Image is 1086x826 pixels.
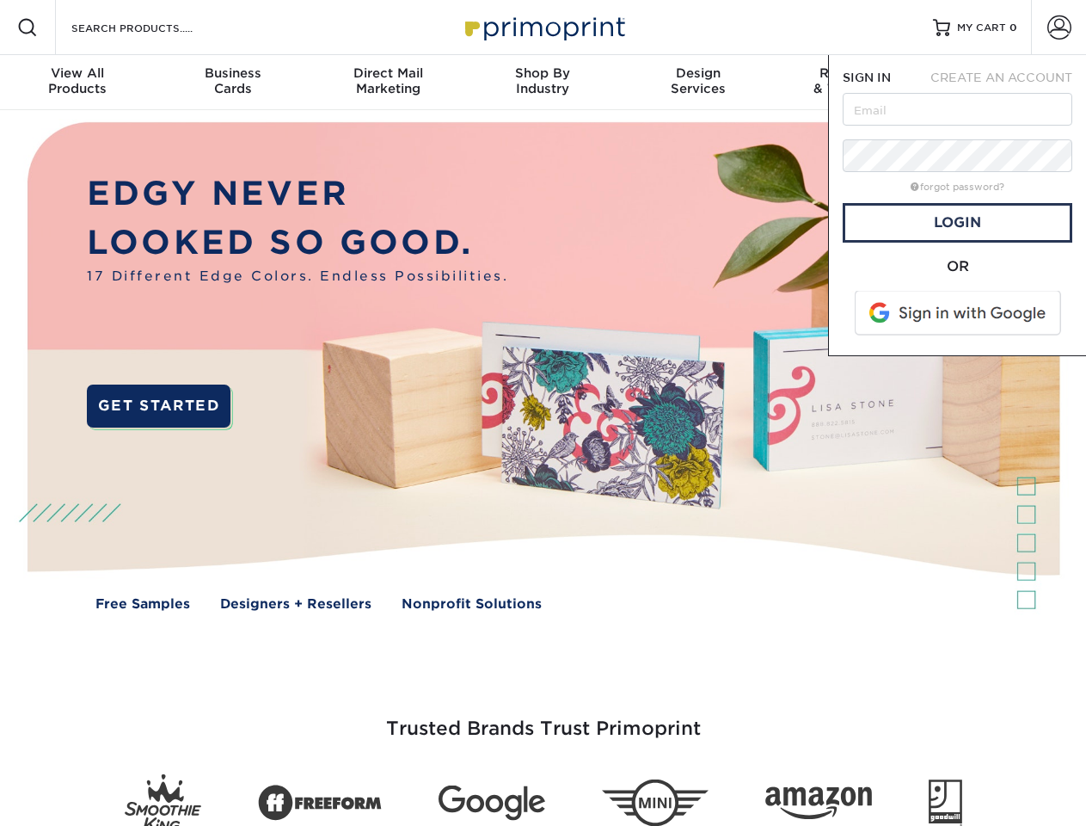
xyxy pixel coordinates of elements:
input: SEARCH PRODUCTS..... [70,17,237,38]
div: Marketing [310,65,465,96]
img: Amazon [765,787,872,820]
span: 17 Different Edge Colors. Endless Possibilities. [87,267,508,287]
span: 0 [1009,22,1017,34]
p: LOOKED SO GOOD. [87,219,508,268]
span: Direct Mail [310,65,465,81]
div: Services [621,65,776,96]
span: MY CART [957,21,1006,35]
span: Shop By [465,65,620,81]
input: Email [843,93,1072,126]
a: Designers + Resellers [220,595,371,614]
div: & Templates [776,65,930,96]
span: Resources [776,65,930,81]
span: CREATE AN ACCOUNT [930,71,1072,84]
a: DesignServices [621,55,776,110]
a: GET STARTED [87,385,230,428]
p: EDGY NEVER [87,170,508,219]
div: Cards [155,65,310,96]
img: Primoprint [457,9,629,46]
span: Business [155,65,310,81]
a: Login [843,203,1072,243]
img: Goodwill [929,780,962,826]
img: Google [439,786,545,821]
span: Design [621,65,776,81]
a: Free Samples [95,595,190,614]
h3: Trusted Brands Trust Primoprint [40,676,1046,761]
a: BusinessCards [155,55,310,110]
a: forgot password? [911,182,1004,193]
div: Industry [465,65,620,96]
a: Direct MailMarketing [310,55,465,110]
a: Resources& Templates [776,55,930,110]
span: SIGN IN [843,71,891,84]
a: Shop ByIndustry [465,55,620,110]
iframe: Google Customer Reviews [4,774,146,820]
a: Nonprofit Solutions [402,595,542,614]
div: OR [843,256,1072,277]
